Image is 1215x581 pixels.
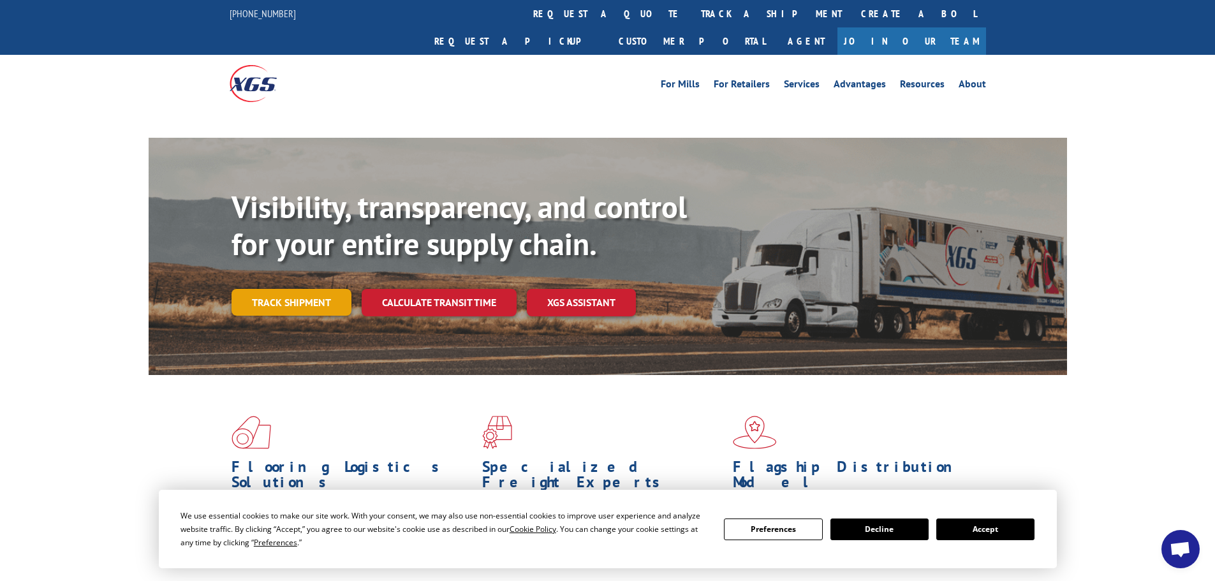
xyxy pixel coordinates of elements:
[724,518,822,540] button: Preferences
[482,416,512,449] img: xgs-icon-focused-on-flooring-red
[425,27,609,55] a: Request a pickup
[362,289,517,316] a: Calculate transit time
[230,7,296,20] a: [PHONE_NUMBER]
[510,524,556,534] span: Cookie Policy
[714,79,770,93] a: For Retailers
[784,79,820,93] a: Services
[232,289,351,316] a: Track shipment
[482,459,723,496] h1: Specialized Freight Experts
[254,537,297,548] span: Preferences
[1161,530,1200,568] div: Open chat
[159,490,1057,568] div: Cookie Consent Prompt
[733,416,777,449] img: xgs-icon-flagship-distribution-model-red
[830,518,929,540] button: Decline
[834,79,886,93] a: Advantages
[959,79,986,93] a: About
[609,27,775,55] a: Customer Portal
[900,79,945,93] a: Resources
[232,459,473,496] h1: Flooring Logistics Solutions
[936,518,1035,540] button: Accept
[232,416,271,449] img: xgs-icon-total-supply-chain-intelligence-red
[180,509,709,549] div: We use essential cookies to make our site work. With your consent, we may also use non-essential ...
[527,289,636,316] a: XGS ASSISTANT
[837,27,986,55] a: Join Our Team
[661,79,700,93] a: For Mills
[733,459,974,496] h1: Flagship Distribution Model
[232,187,687,263] b: Visibility, transparency, and control for your entire supply chain.
[775,27,837,55] a: Agent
